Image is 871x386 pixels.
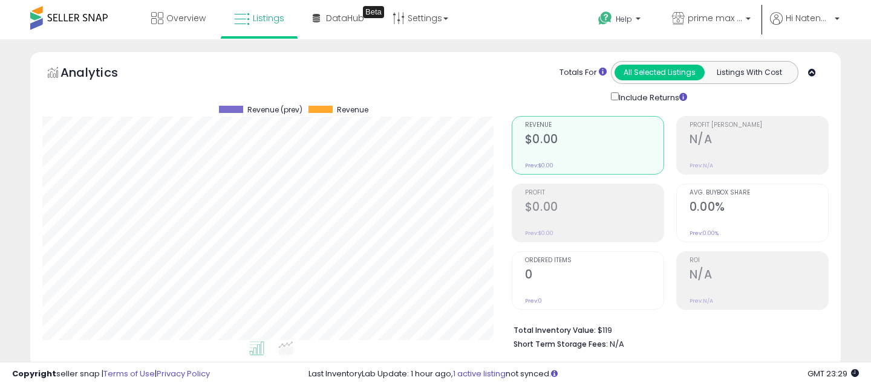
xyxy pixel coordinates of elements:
[559,67,607,79] div: Totals For
[690,122,828,129] span: Profit [PERSON_NAME]
[688,12,742,24] span: prime max store
[690,257,828,264] span: ROI
[525,162,553,169] small: Prev: $0.00
[690,162,713,169] small: Prev: N/A
[60,64,142,84] h5: Analytics
[690,132,828,149] h2: N/A
[690,297,713,304] small: Prev: N/A
[363,6,384,18] div: Tooltip anchor
[602,90,702,104] div: Include Returns
[525,132,664,149] h2: $0.00
[690,190,828,196] span: Avg. Buybox Share
[514,322,820,336] li: $119
[589,2,653,39] a: Help
[807,368,859,379] span: 2025-09-16 23:29 GMT
[157,368,210,379] a: Privacy Policy
[326,12,364,24] span: DataHub
[525,122,664,129] span: Revenue
[786,12,831,24] span: Hi Natenapa
[525,257,664,264] span: Ordered Items
[514,339,608,349] b: Short Term Storage Fees:
[247,106,302,114] span: Revenue (prev)
[253,12,284,24] span: Listings
[337,106,368,114] span: Revenue
[308,368,859,380] div: Last InventoryLab Update: 1 hour ago, not synced.
[616,14,632,24] span: Help
[12,368,56,379] strong: Copyright
[514,325,596,335] b: Total Inventory Value:
[525,200,664,216] h2: $0.00
[690,230,719,237] small: Prev: 0.00%
[598,11,613,26] i: Get Help
[690,268,828,284] h2: N/A
[610,338,624,350] span: N/A
[525,230,553,237] small: Prev: $0.00
[166,12,206,24] span: Overview
[12,368,210,380] div: seller snap | |
[770,12,840,39] a: Hi Natenapa
[704,65,794,80] button: Listings With Cost
[103,368,155,379] a: Terms of Use
[453,368,506,379] a: 1 active listing
[525,268,664,284] h2: 0
[525,190,664,196] span: Profit
[690,200,828,216] h2: 0.00%
[525,297,542,304] small: Prev: 0
[615,65,705,80] button: All Selected Listings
